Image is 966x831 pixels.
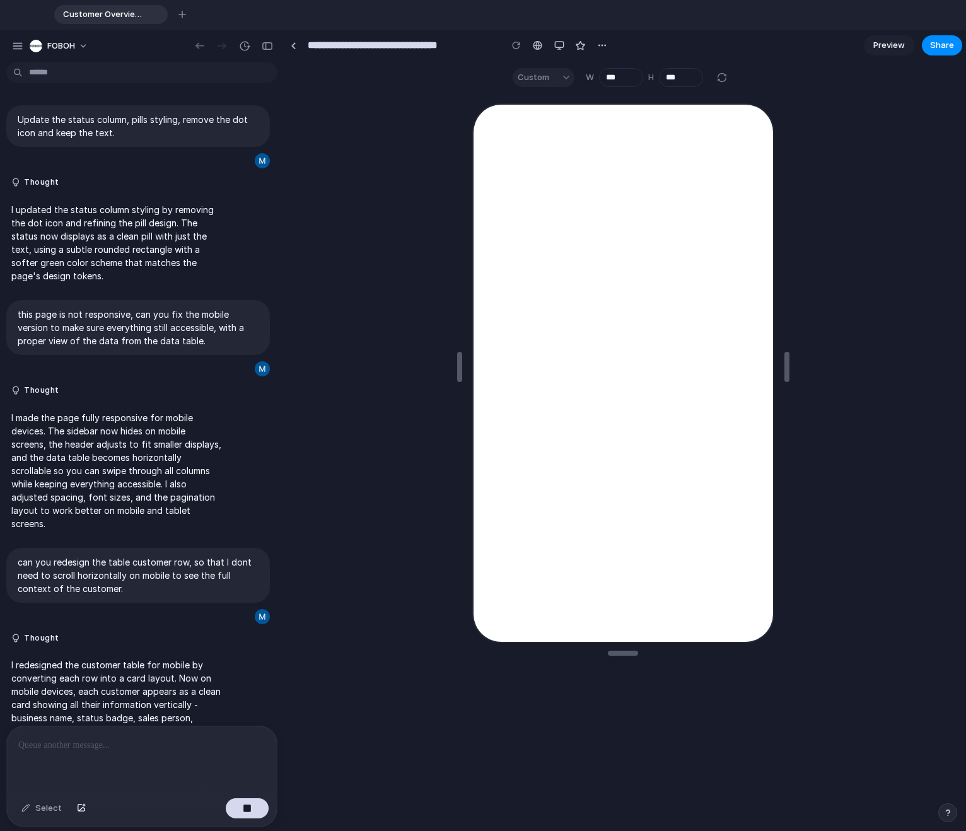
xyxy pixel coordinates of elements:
label: H [648,71,654,84]
span: Share [930,39,954,52]
p: Update the status column, pills styling, remove the dot icon and keep the text. [18,113,259,139]
p: I redesigned the customer table for mobile by converting each row into a card layout. Now on mobi... [11,658,222,777]
span: Preview [873,39,905,52]
p: I updated the status column styling by removing the dot icon and refining the pill design. The st... [11,203,222,282]
span: Customer Overview Dashboard Update [58,8,148,21]
a: Preview [864,35,914,55]
p: can you redesign the table customer row, so that I dont need to scroll horizontally on mobile to ... [18,555,259,595]
label: W [586,71,594,84]
p: this page is not responsive, can you fix the mobile version to make sure everything still accessi... [18,308,259,347]
div: Customer Overview Dashboard Update [54,5,168,24]
span: FOBOH [47,40,75,52]
button: Share [922,35,962,55]
button: FOBOH [25,36,95,56]
p: I made the page fully responsive for mobile devices. The sidebar now hides on mobile screens, the... [11,411,222,530]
